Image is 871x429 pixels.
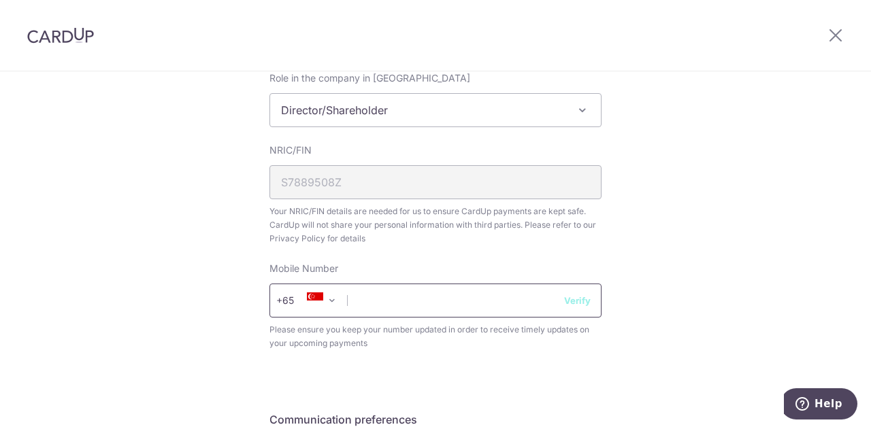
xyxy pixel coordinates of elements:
iframe: Opens a widget where you can find more information [784,388,857,422]
button: Verify [564,294,591,307]
label: Role in the company in [GEOGRAPHIC_DATA] [269,71,470,85]
img: CardUp [27,27,94,44]
span: +65 [276,292,313,309]
label: Mobile Number [269,262,338,275]
span: +65 [280,292,313,309]
span: Director/Shareholder [270,94,601,126]
label: NRIC/FIN [269,143,312,157]
h5: Communication preferences [269,411,602,428]
span: Your NRIC/FIN details are needed for us to ensure CardUp payments are kept safe. CardUp will not ... [269,205,602,245]
span: Please ensure you keep your number updated in order to receive timely updates on your upcoming pa... [269,323,602,350]
span: Director/Shareholder [269,93,602,127]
